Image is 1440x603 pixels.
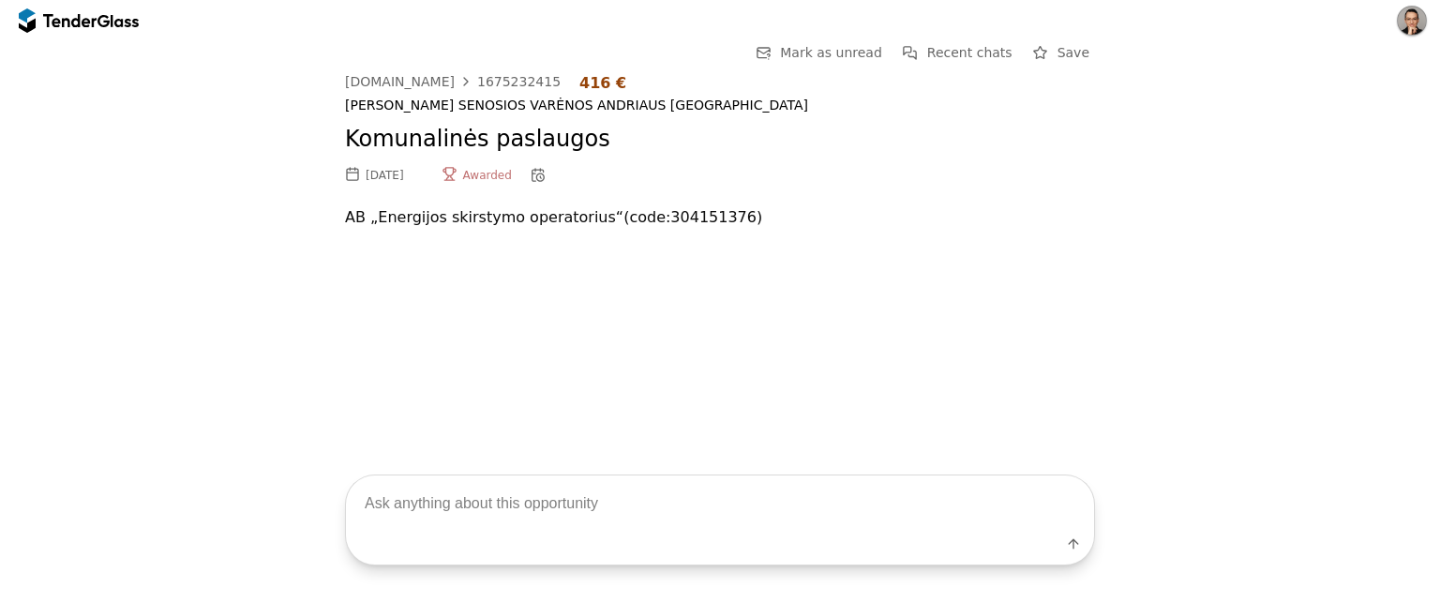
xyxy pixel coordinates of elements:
a: [DOMAIN_NAME]1675232415 [345,74,561,89]
span: Mark as unread [780,45,882,60]
div: 416 € [579,74,626,92]
div: [DATE] [366,169,404,182]
span: Recent chats [927,45,1012,60]
h2: Komunalinės paslaugos [345,124,1095,156]
div: 1675232415 [477,75,561,88]
span: Save [1057,45,1089,60]
div: [DOMAIN_NAME] [345,75,455,88]
button: Recent chats [897,41,1018,65]
p: AB „Energijos skirstymo operatorius“ (code: 304151376 ) [345,204,1095,231]
span: Awarded [463,169,512,182]
div: [PERSON_NAME] SENOSIOS VARĖNOS ANDRIAUS [GEOGRAPHIC_DATA] [345,98,1095,113]
button: Mark as unread [750,41,888,65]
button: Save [1027,41,1095,65]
